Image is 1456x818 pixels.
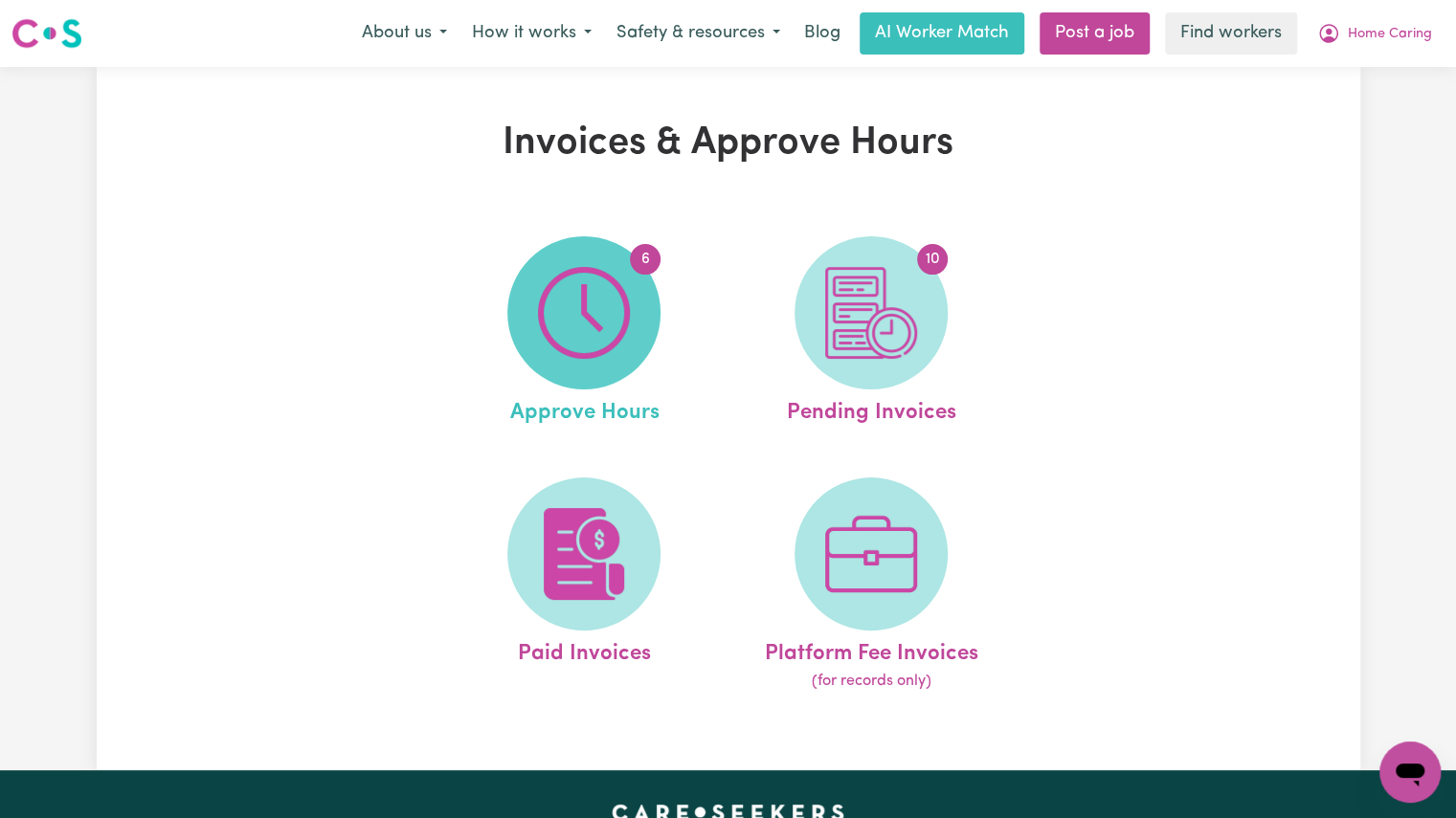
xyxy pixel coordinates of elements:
span: 10 [917,244,948,275]
h1: Invoices & Approve Hours [319,121,1138,166]
a: Find workers [1165,12,1297,55]
iframe: Button to launch messaging window [1379,741,1441,803]
button: How it works [459,13,604,54]
a: Platform Fee Invoices(for records only) [733,477,1009,694]
span: Pending Invoices [787,389,956,430]
a: Pending Invoices [733,236,1009,430]
span: 6 [630,244,661,275]
span: Approve Hours [509,389,659,430]
a: AI Worker Match [860,12,1024,55]
span: Paid Invoices [518,630,651,671]
img: Careseekers logo [11,16,82,51]
a: Approve Hours [446,236,722,430]
a: Blog [793,12,852,55]
a: Careseekers logo [11,11,82,55]
button: My Account [1305,13,1445,54]
span: Platform Fee Invoices [765,630,978,671]
span: (for records only) [812,670,931,693]
button: Safety & resources [604,13,793,54]
a: Post a job [1040,12,1150,55]
span: Home Caring [1348,24,1432,45]
button: About us [349,13,459,54]
a: Paid Invoices [446,477,722,694]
